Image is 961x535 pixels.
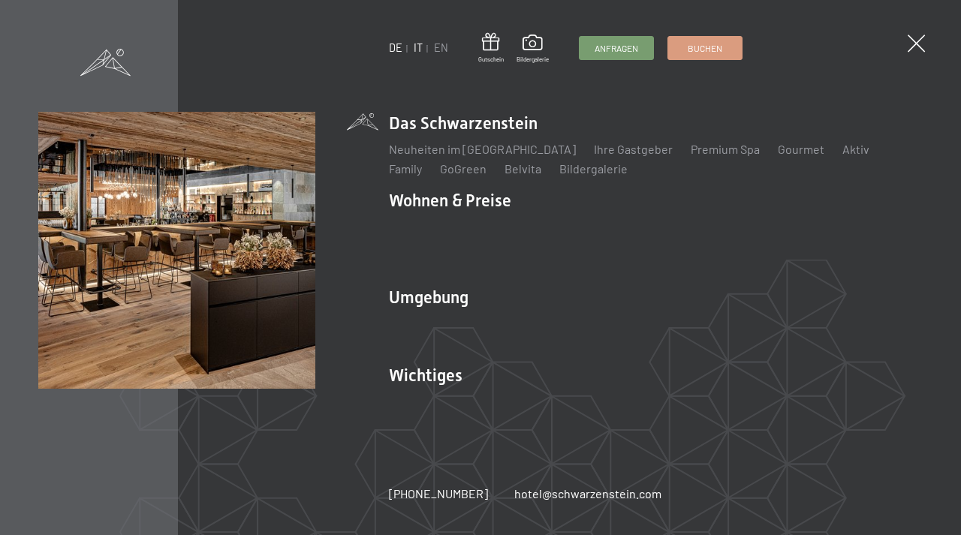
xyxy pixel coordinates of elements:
a: Premium Spa [691,142,760,156]
a: Gourmet [778,142,824,156]
a: Belvita [505,161,541,176]
a: Bildergalerie [559,161,628,176]
a: Family [389,161,422,176]
span: Gutschein [478,56,504,64]
a: Bildergalerie [517,35,549,63]
a: GoGreen [440,161,487,176]
a: Buchen [668,37,742,59]
a: EN [434,41,448,54]
span: [PHONE_NUMBER] [389,486,488,500]
a: hotel@schwarzenstein.com [514,485,661,502]
span: Bildergalerie [517,56,549,64]
a: IT [414,41,423,54]
span: Anfragen [595,42,638,55]
a: Anfragen [580,37,653,59]
span: Buchen [688,42,722,55]
a: Gutschein [478,33,504,64]
a: Neuheiten im [GEOGRAPHIC_DATA] [389,142,576,156]
a: DE [389,41,402,54]
a: Aktiv [842,142,869,156]
a: Ihre Gastgeber [594,142,673,156]
a: [PHONE_NUMBER] [389,485,488,502]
